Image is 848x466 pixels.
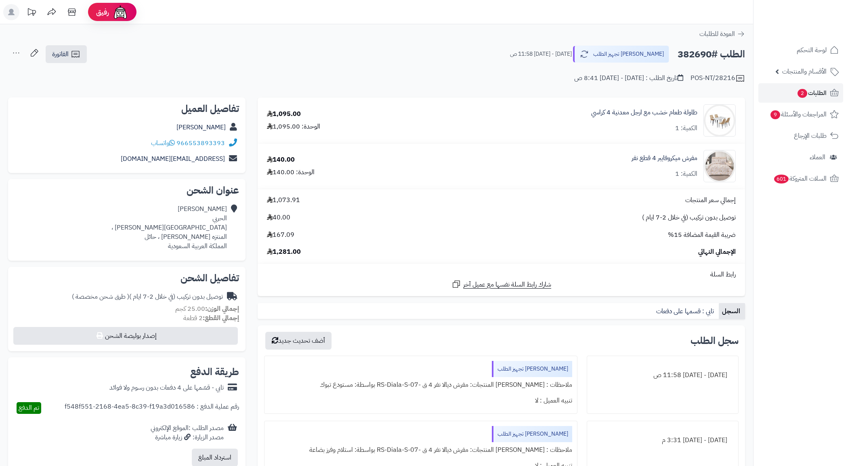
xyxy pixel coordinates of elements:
[205,304,239,314] strong: إجمالي الوزن:
[203,313,239,323] strong: إجمالي القطع:
[642,213,736,222] span: توصيل بدون تركيب (في خلال 2-7 ايام )
[797,89,808,98] span: 2
[770,109,827,120] span: المراجعات والأسئلة
[794,130,827,141] span: طلبات الإرجاع
[451,279,551,289] a: شارك رابط السلة نفسها مع عميل آخر
[719,303,745,319] a: السجل
[632,154,697,163] a: مفرش ميكروفايبر 4 قطع نفر
[267,155,295,164] div: 140.00
[21,4,42,22] a: تحديثات المنصة
[261,270,742,279] div: رابط السلة
[678,46,745,63] h2: الطلب #382690
[782,66,827,77] span: الأقسام والمنتجات
[151,433,224,442] div: مصدر الزيارة: زيارة مباشرة
[267,168,315,177] div: الوحدة: 140.00
[265,332,332,350] button: أضف تحديث جديد
[267,110,301,119] div: 1,095.00
[267,213,290,222] span: 40.00
[653,303,719,319] a: تابي : قسمها على دفعات
[72,292,223,302] div: توصيل بدون تركيب (في خلال 2-7 ايام )
[15,104,239,114] h2: تفاصيل العميل
[65,402,239,414] div: رقم عملية الدفع : f548f551-2168-4ea5-8c39-f19a3d016586
[770,110,781,120] span: 9
[15,273,239,283] h2: تفاصيل الشحن
[190,367,239,377] h2: طريقة الدفع
[492,361,572,377] div: [PERSON_NAME] تجهيز الطلب
[797,87,827,99] span: الطلبات
[111,205,227,251] div: [PERSON_NAME] الحربي [GEOGRAPHIC_DATA][PERSON_NAME] ، المنتزه [PERSON_NAME] ، حائل المملكة العربي...
[773,174,789,184] span: 601
[675,124,697,133] div: الكمية: 1
[269,393,572,409] div: تنبيه العميل : لا
[183,313,239,323] small: 2 قطعة
[15,186,239,195] h2: عنوان الشحن
[773,173,827,184] span: السلات المتروكة
[19,403,39,413] span: تم الدفع
[793,6,840,23] img: logo-2.png
[699,29,735,39] span: العودة للطلبات
[704,104,735,137] img: 1701157060-1-90x90.jpg
[573,46,669,63] button: [PERSON_NAME] تجهيز الطلب
[492,426,572,442] div: [PERSON_NAME] تجهيز الطلب
[698,247,736,257] span: الإجمالي النهائي
[510,50,572,58] small: [DATE] - [DATE] 11:58 ص
[267,247,301,257] span: 1,281.00
[758,169,843,188] a: السلات المتروكة601
[758,83,843,103] a: الطلبات2
[121,154,225,164] a: [EMAIL_ADDRESS][DOMAIN_NAME]
[72,292,129,302] span: ( طرق شحن مخصصة )
[668,230,736,240] span: ضريبة القيمة المضافة 15%
[810,152,825,163] span: العملاء
[797,44,827,56] span: لوحة التحكم
[592,432,733,448] div: [DATE] - [DATE] 3:31 م
[267,230,294,240] span: 167.09
[52,49,69,59] span: الفاتورة
[591,108,697,117] a: طاولة طعام خشب مع ارجل معدنية 4 كراسي
[269,377,572,393] div: ملاحظات : [PERSON_NAME] المنتجات: مفرش ديالا نفر 4 ق -RS-Diala-S-07 بواسطة: مستودع تبوك
[13,327,238,345] button: إصدار بوليصة الشحن
[699,29,745,39] a: العودة للطلبات
[151,424,224,442] div: مصدر الطلب :الموقع الإلكتروني
[758,105,843,124] a: المراجعات والأسئلة9
[691,336,739,346] h3: سجل الطلب
[592,367,733,383] div: [DATE] - [DATE] 11:58 ص
[176,122,226,132] a: [PERSON_NAME]
[151,138,175,148] a: واتساب
[96,7,109,17] span: رفيق
[574,74,683,83] div: تاريخ الطلب : [DATE] - [DATE] 8:41 ص
[176,138,225,148] a: 966553893393
[267,122,320,131] div: الوحدة: 1,095.00
[685,196,736,205] span: إجمالي سعر المنتجات
[175,304,239,314] small: 25.00 كجم
[704,150,735,182] img: 1754377018-1-90x90.jpg
[112,4,128,20] img: ai-face.png
[758,40,843,60] a: لوحة التحكم
[109,383,224,392] div: تابي - قسّمها على 4 دفعات بدون رسوم ولا فوائد
[691,74,745,83] div: POS-NT/28216
[46,45,87,63] a: الفاتورة
[758,126,843,145] a: طلبات الإرجاع
[269,442,572,458] div: ملاحظات : [PERSON_NAME] المنتجات: مفرش ديالا نفر 4 ق -RS-Diala-S-07 بواسطة: استلام وفرز بضاعة
[758,148,843,167] a: العملاء
[267,196,300,205] span: 1,073.91
[463,280,551,289] span: شارك رابط السلة نفسها مع عميل آخر
[675,169,697,179] div: الكمية: 1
